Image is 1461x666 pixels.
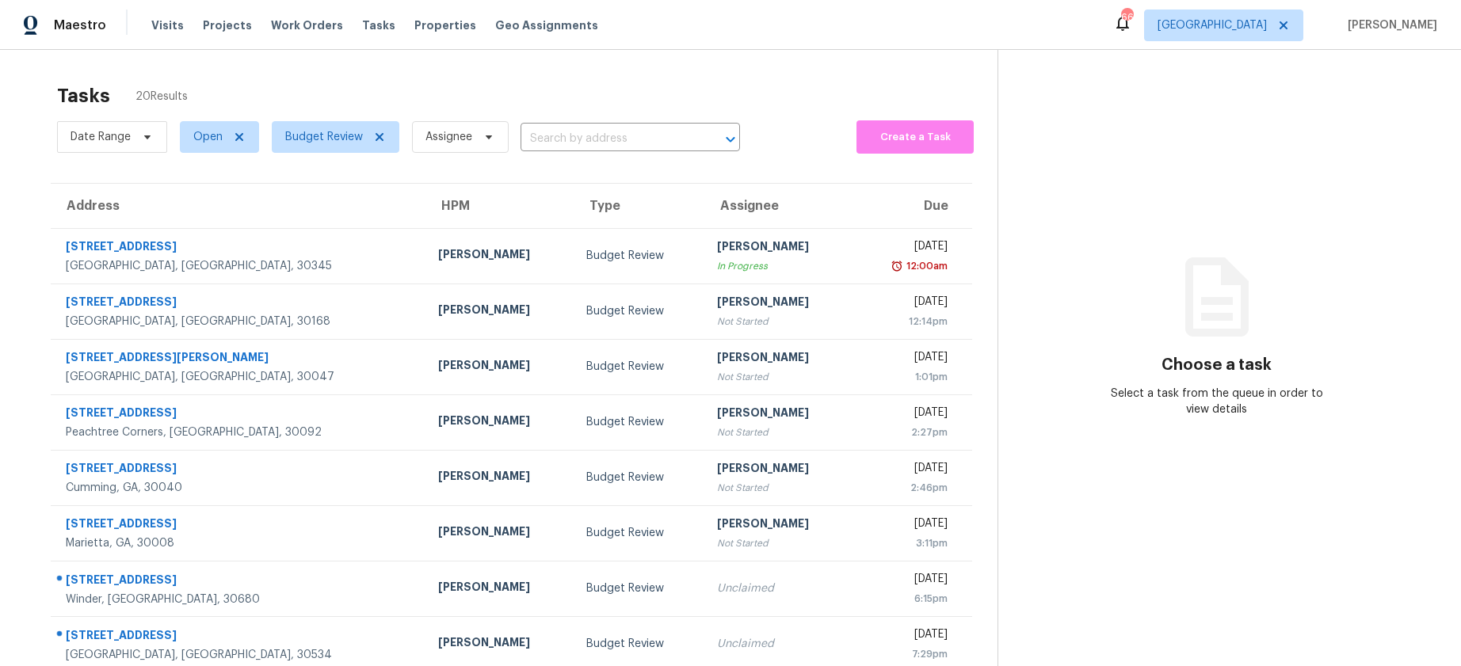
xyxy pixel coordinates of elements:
[586,303,691,319] div: Budget Review
[66,258,413,274] div: [GEOGRAPHIC_DATA], [GEOGRAPHIC_DATA], 30345
[865,424,948,440] div: 2:27pm
[865,349,948,369] div: [DATE]
[856,120,974,154] button: Create a Task
[54,17,106,33] span: Maestro
[151,17,184,33] span: Visits
[193,129,223,145] span: Open
[66,535,413,551] div: Marietta, GA, 30008
[1108,386,1326,417] div: Select a task from the queue in order to view details
[865,646,948,662] div: 7:29pm
[717,424,840,440] div: Not Started
[66,516,413,535] div: [STREET_ADDRESS]
[717,349,840,369] div: [PERSON_NAME]
[903,258,948,274] div: 12:00am
[717,516,840,535] div: [PERSON_NAME]
[66,592,413,607] div: Winder, [GEOGRAPHIC_DATA], 30680
[865,535,948,551] div: 3:11pm
[717,535,840,551] div: Not Started
[66,460,413,480] div: [STREET_ADDRESS]
[66,294,413,314] div: [STREET_ADDRESS]
[865,369,948,385] div: 1:01pm
[438,468,561,488] div: [PERSON_NAME]
[719,128,742,150] button: Open
[864,128,966,147] span: Create a Task
[414,17,476,33] span: Properties
[717,405,840,424] div: [PERSON_NAME]
[865,480,948,496] div: 2:46pm
[57,88,110,104] h2: Tasks
[574,184,704,228] th: Type
[865,626,948,646] div: [DATE]
[1158,17,1267,33] span: [GEOGRAPHIC_DATA]
[495,17,598,33] span: Geo Assignments
[66,480,413,496] div: Cumming, GA, 30040
[66,572,413,592] div: [STREET_ADDRESS]
[865,405,948,424] div: [DATE]
[203,17,252,33] span: Projects
[865,516,948,535] div: [DATE]
[865,314,948,329] div: 12:14pm
[865,238,948,258] div: [DATE]
[438,246,561,266] div: [PERSON_NAME]
[66,647,413,663] div: [GEOGRAPHIC_DATA], [GEOGRAPHIC_DATA], 30534
[586,580,691,596] div: Budget Review
[438,357,561,377] div: [PERSON_NAME]
[717,480,840,496] div: Not Started
[717,369,840,385] div: Not Started
[717,580,840,596] div: Unclaimed
[285,129,363,145] span: Budget Review
[425,129,472,145] span: Assignee
[66,314,413,329] div: [GEOGRAPHIC_DATA], [GEOGRAPHIC_DATA], 30168
[717,314,840,329] div: Not Started
[66,405,413,424] div: [STREET_ADDRESS]
[717,238,840,258] div: [PERSON_NAME]
[865,571,948,591] div: [DATE]
[586,359,691,375] div: Budget Review
[891,258,903,274] img: Overdue Alarm Icon
[66,627,413,647] div: [STREET_ADDRESS]
[704,184,853,228] th: Assignee
[586,636,691,652] div: Budget Review
[66,238,413,258] div: [STREET_ADDRESS]
[586,470,691,485] div: Budget Review
[717,460,840,480] div: [PERSON_NAME]
[438,302,561,322] div: [PERSON_NAME]
[135,89,188,105] span: 20 Results
[586,525,691,541] div: Budget Review
[865,591,948,607] div: 6:15pm
[66,369,413,385] div: [GEOGRAPHIC_DATA], [GEOGRAPHIC_DATA], 30047
[853,184,972,228] th: Due
[865,294,948,314] div: [DATE]
[438,413,561,432] div: [PERSON_NAME]
[362,20,395,31] span: Tasks
[438,523,561,543] div: [PERSON_NAME]
[717,294,840,314] div: [PERSON_NAME]
[586,414,691,430] div: Budget Review
[51,184,425,228] th: Address
[66,349,413,369] div: [STREET_ADDRESS][PERSON_NAME]
[1121,10,1132,25] div: 66
[1341,17,1437,33] span: [PERSON_NAME]
[865,460,948,480] div: [DATE]
[438,579,561,599] div: [PERSON_NAME]
[66,424,413,440] div: Peachtree Corners, [GEOGRAPHIC_DATA], 30092
[438,634,561,654] div: [PERSON_NAME]
[271,17,343,33] span: Work Orders
[717,636,840,652] div: Unclaimed
[71,129,131,145] span: Date Range
[425,184,574,228] th: HPM
[1162,357,1272,373] h3: Choose a task
[586,248,691,264] div: Budget Review
[717,258,840,274] div: In Progress
[521,127,696,151] input: Search by address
